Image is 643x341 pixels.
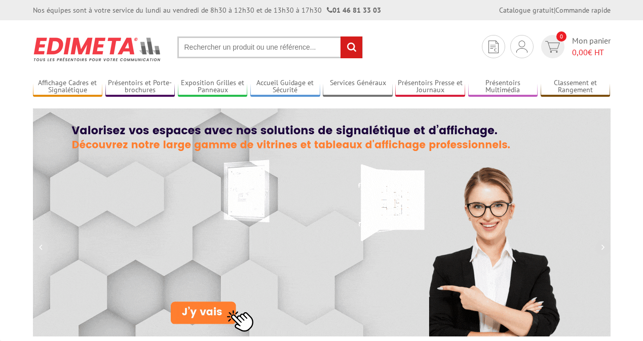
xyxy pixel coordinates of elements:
[33,5,381,15] div: Nos équipes sont à votre service du lundi au vendredi de 8h30 à 12h30 et de 13h30 à 17h30
[250,79,320,95] a: Accueil Guidage et Sécurité
[395,79,465,95] a: Présentoirs Presse et Journaux
[323,79,393,95] a: Services Généraux
[33,30,162,68] img: Présentoir, panneau, stand - Edimeta - PLV, affichage, mobilier bureau, entreprise
[105,79,175,95] a: Présentoirs et Porte-brochures
[572,35,611,58] span: Mon panier
[572,47,588,57] span: 0,00
[341,36,362,58] input: rechercher
[488,41,499,53] img: devis rapide
[177,36,363,58] input: Rechercher un produit ou une référence...
[545,41,560,53] img: devis rapide
[499,5,611,15] div: |
[178,79,248,95] a: Exposition Grilles et Panneaux
[516,41,527,53] img: devis rapide
[499,6,554,15] a: Catalogue gratuit
[327,6,381,15] strong: 01 46 81 33 03
[556,31,566,42] span: 0
[555,6,611,15] a: Commande rapide
[572,47,611,58] span: € HT
[468,79,538,95] a: Présentoirs Multimédia
[539,35,611,58] a: devis rapide 0 Mon panier 0,00€ HT
[541,79,611,95] a: Classement et Rangement
[33,79,103,95] a: Affichage Cadres et Signalétique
